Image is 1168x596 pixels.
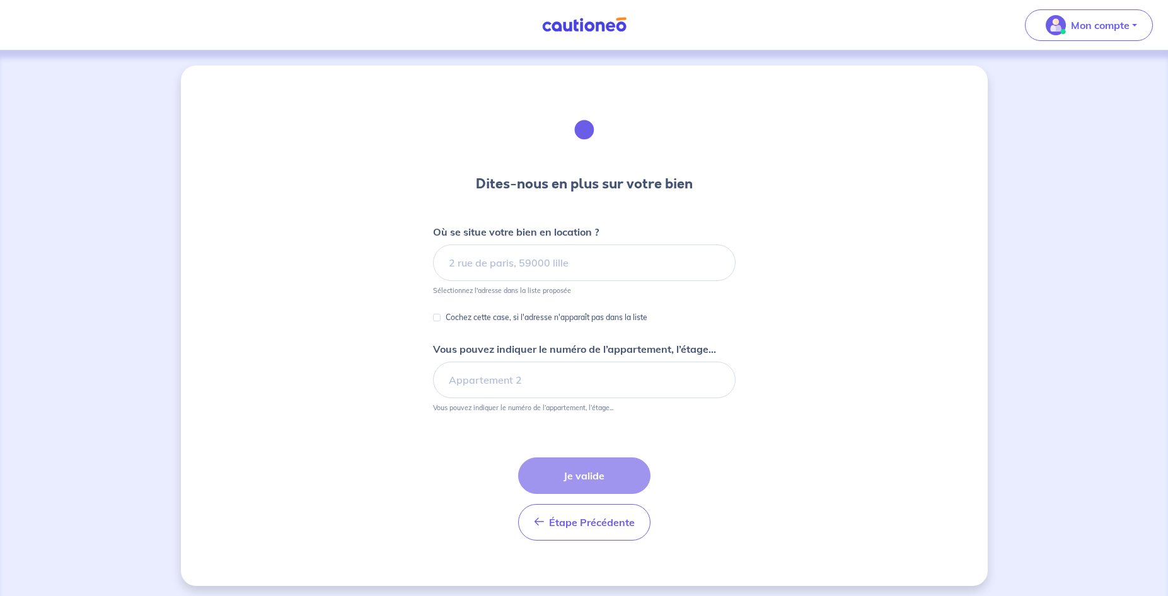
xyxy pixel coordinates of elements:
input: Appartement 2 [433,362,736,398]
input: 2 rue de paris, 59000 lille [433,244,736,281]
img: illu_account_valid_menu.svg [1046,15,1066,35]
p: Vous pouvez indiquer le numéro de l’appartement, l’étage... [433,403,613,412]
span: Étape Précédente [549,516,635,529]
img: illu_houses.svg [550,96,618,164]
img: Cautioneo [537,17,632,33]
p: Où se situe votre bien en location ? [433,224,599,239]
button: illu_account_valid_menu.svgMon compte [1025,9,1153,41]
h3: Dites-nous en plus sur votre bien [476,174,693,194]
p: Vous pouvez indiquer le numéro de l’appartement, l’étage... [433,341,716,357]
p: Cochez cette case, si l'adresse n'apparaît pas dans la liste [446,310,647,325]
p: Sélectionnez l'adresse dans la liste proposée [433,286,571,295]
p: Mon compte [1071,18,1130,33]
button: Étape Précédente [518,504,650,541]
